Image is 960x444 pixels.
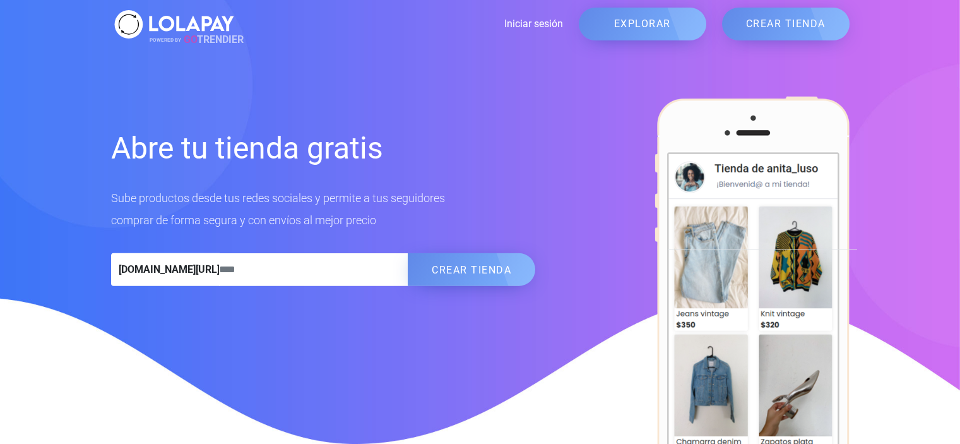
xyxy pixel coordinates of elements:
[111,253,220,286] span: [DOMAIN_NAME][URL]
[579,8,706,40] a: EXPLORAR
[408,253,535,286] button: CREAR TIENDA
[111,6,237,42] img: logo_white.svg
[111,187,536,231] p: Sube productos desde tus redes sociales y permite a tus seguidores comprar de forma segura y con ...
[150,32,244,47] span: TRENDIER
[184,33,197,45] span: GO
[150,37,181,42] span: POWERED BY
[237,16,563,32] a: Iniciar sesión
[722,8,850,40] a: CREAR TIENDA
[111,129,536,168] h1: Abre tu tienda gratis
